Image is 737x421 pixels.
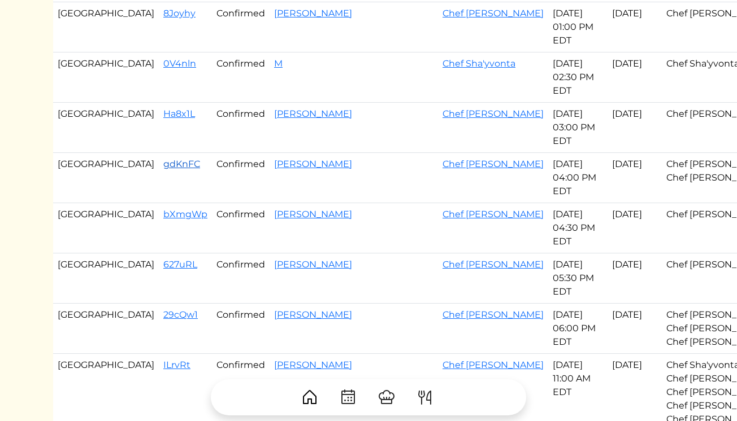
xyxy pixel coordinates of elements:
a: [PERSON_NAME] [274,159,352,169]
td: [DATE] [608,203,662,253]
a: 8Joyhy [163,8,196,19]
a: Chef [PERSON_NAME] [443,309,544,320]
td: Confirmed [212,103,270,153]
td: [GEOGRAPHIC_DATA] [53,2,159,52]
td: [GEOGRAPHIC_DATA] [53,304,159,354]
td: [DATE] 04:30 PM EDT [548,203,608,253]
td: [DATE] 02:30 PM EDT [548,52,608,103]
img: ForkKnife-55491504ffdb50bab0c1e09e7649658475375261d09fd45db06cec23bce548bf.svg [416,388,434,406]
a: ILrvRt [163,359,190,370]
td: Confirmed [212,253,270,304]
td: Confirmed [212,2,270,52]
img: ChefHat-a374fb509e4f37eb0702ca99f5f64f3b6956810f32a249b33092029f8484b388.svg [378,388,396,406]
a: Chef [PERSON_NAME] [443,108,544,119]
a: Chef [PERSON_NAME] [443,259,544,270]
a: [PERSON_NAME] [274,108,352,119]
td: [DATE] 01:00 PM EDT [548,2,608,52]
td: [GEOGRAPHIC_DATA] [53,203,159,253]
td: [DATE] 05:30 PM EDT [548,253,608,304]
a: [PERSON_NAME] [274,309,352,320]
a: bXmgWp [163,209,207,220]
td: Confirmed [212,304,270,354]
td: [DATE] 03:00 PM EDT [548,103,608,153]
td: [GEOGRAPHIC_DATA] [53,253,159,304]
a: 0V4nln [163,58,196,69]
td: [DATE] 04:00 PM EDT [548,153,608,203]
td: [GEOGRAPHIC_DATA] [53,153,159,203]
a: Chef [PERSON_NAME] [443,159,544,169]
img: CalendarDots-5bcf9d9080389f2a281d69619e1c85352834be518fbc73d9501aef674afc0d57.svg [339,388,357,406]
a: Chef [PERSON_NAME] [443,8,544,19]
td: [DATE] [608,2,662,52]
a: Chef Sha'yvonta [443,58,515,69]
a: 627uRL [163,259,197,270]
td: [DATE] [608,103,662,153]
img: House-9bf13187bcbb5817f509fe5e7408150f90897510c4275e13d0d5fca38e0b5951.svg [301,388,319,406]
a: [PERSON_NAME] [274,209,352,220]
td: Confirmed [212,153,270,203]
td: Confirmed [212,52,270,103]
td: [DATE] [608,52,662,103]
a: gdKnFC [163,159,200,169]
a: [PERSON_NAME] [274,259,352,270]
a: Chef [PERSON_NAME] [443,359,544,370]
a: Chef [PERSON_NAME] [443,209,544,220]
td: [GEOGRAPHIC_DATA] [53,103,159,153]
a: [PERSON_NAME] [274,8,352,19]
td: Confirmed [212,203,270,253]
a: 29cQw1 [163,309,198,320]
td: [DATE] 06:00 PM EDT [548,304,608,354]
a: [PERSON_NAME] [274,359,352,370]
a: Ha8x1L [163,108,195,119]
td: [DATE] [608,153,662,203]
td: [DATE] [608,304,662,354]
td: [DATE] [608,253,662,304]
a: M [274,58,283,69]
td: [GEOGRAPHIC_DATA] [53,52,159,103]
